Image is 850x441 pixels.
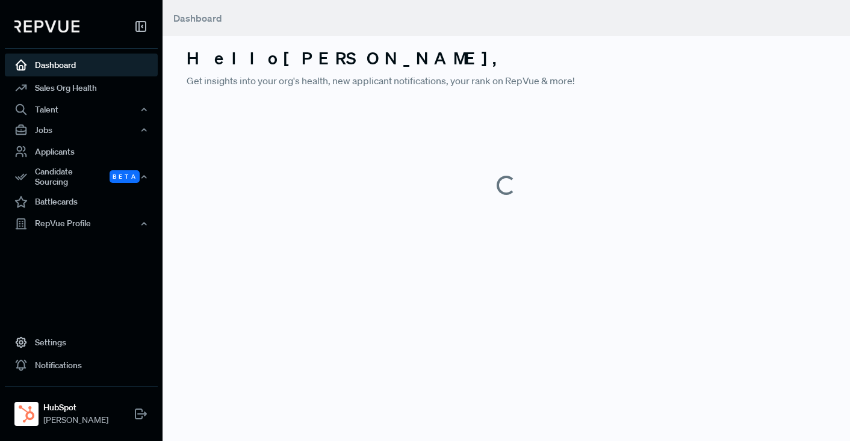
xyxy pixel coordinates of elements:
[5,214,158,234] button: RepVue Profile
[5,163,158,191] div: Candidate Sourcing
[5,120,158,140] button: Jobs
[5,354,158,377] a: Notifications
[110,170,140,183] span: Beta
[14,20,79,32] img: RepVue
[173,12,222,24] span: Dashboard
[5,331,158,354] a: Settings
[17,404,36,424] img: HubSpot
[187,48,826,69] h3: Hello [PERSON_NAME] ,
[43,414,108,427] span: [PERSON_NAME]
[187,73,826,88] p: Get insights into your org's health, new applicant notifications, your rank on RepVue & more!
[5,140,158,163] a: Applicants
[5,76,158,99] a: Sales Org Health
[5,54,158,76] a: Dashboard
[5,99,158,120] button: Talent
[5,386,158,431] a: HubSpotHubSpot[PERSON_NAME]
[5,163,158,191] button: Candidate Sourcing Beta
[5,191,158,214] a: Battlecards
[43,401,108,414] strong: HubSpot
